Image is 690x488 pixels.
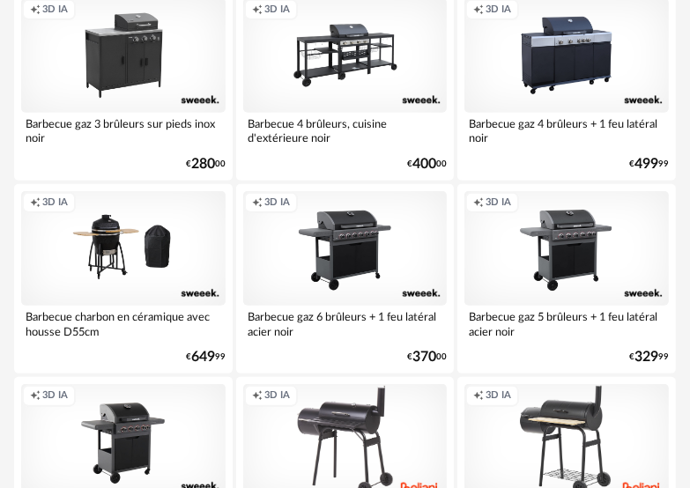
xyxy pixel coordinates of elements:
[264,389,290,403] span: 3D IA
[30,389,41,403] span: Creation icon
[236,184,455,373] a: Creation icon 3D IA Barbecue gaz 6 brûleurs + 1 feu latéral acier noir €37000
[457,184,676,373] a: Creation icon 3D IA Barbecue gaz 5 brûleurs + 1 feu latéral acier noir €32999
[243,306,448,341] div: Barbecue gaz 6 brûleurs + 1 feu latéral acier noir
[42,4,68,17] span: 3D IA
[30,4,41,17] span: Creation icon
[634,159,658,170] span: 499
[634,351,658,363] span: 329
[412,351,436,363] span: 370
[14,184,233,373] a: Creation icon 3D IA Barbecue charbon en céramique avec housse D55cm €64999
[473,4,484,17] span: Creation icon
[407,159,447,170] div: € 00
[186,159,226,170] div: € 00
[412,159,436,170] span: 400
[486,196,511,210] span: 3D IA
[252,389,263,403] span: Creation icon
[30,196,41,210] span: Creation icon
[186,351,226,363] div: € 99
[21,113,226,148] div: Barbecue gaz 3 brûleurs sur pieds inox noir
[486,389,511,403] span: 3D IA
[21,306,226,341] div: Barbecue charbon en céramique avec housse D55cm
[252,196,263,210] span: Creation icon
[629,351,669,363] div: € 99
[191,159,215,170] span: 280
[629,159,669,170] div: € 99
[42,196,68,210] span: 3D IA
[42,389,68,403] span: 3D IA
[243,113,448,148] div: Barbecue 4 brûleurs, cuisine d'extérieure noir
[264,4,290,17] span: 3D IA
[407,351,447,363] div: € 00
[252,4,263,17] span: Creation icon
[464,113,669,148] div: Barbecue gaz 4 brûleurs + 1 feu latéral noir
[264,196,290,210] span: 3D IA
[473,389,484,403] span: Creation icon
[473,196,484,210] span: Creation icon
[486,4,511,17] span: 3D IA
[191,351,215,363] span: 649
[464,306,669,341] div: Barbecue gaz 5 brûleurs + 1 feu latéral acier noir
